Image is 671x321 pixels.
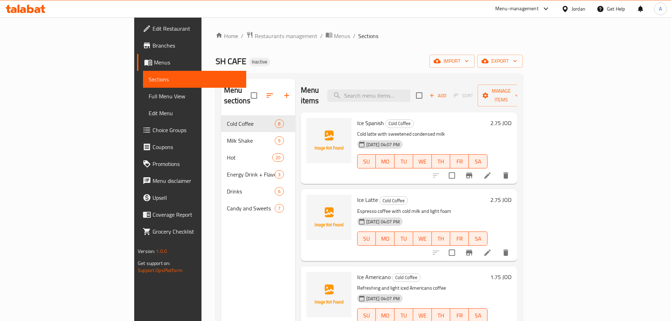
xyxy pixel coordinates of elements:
span: 8 [275,121,283,127]
p: Espresso coffee with cold milk and light foam [357,207,487,216]
a: Coupons [137,138,246,155]
span: MO [379,310,392,321]
span: Add item [427,90,449,101]
div: Milk Shake9 [221,132,295,149]
span: Ice Latte [357,195,378,205]
button: export [477,55,523,68]
img: Ice Americano [306,272,352,317]
span: Milk Shake [227,136,275,145]
li: / [353,32,355,40]
span: Candy and Sweets [227,204,275,212]
span: Cold Coffee [386,119,414,128]
a: Upsell [137,189,246,206]
span: Hot [227,153,273,162]
button: SA [469,154,487,168]
div: Hot20 [221,149,295,166]
span: 9 [275,137,283,144]
span: 3 [275,171,283,178]
div: Jordan [572,5,585,13]
a: Menus [325,31,350,41]
span: Energy Drink + Flavor [227,170,275,179]
div: items [275,119,284,128]
button: TU [394,154,413,168]
img: Ice Latte [306,195,352,240]
p: Refreshing and light iced Americano coffee [357,284,487,292]
span: WE [416,234,429,244]
div: Drinks6 [221,183,295,200]
button: SU [357,154,376,168]
span: SA [472,310,485,321]
span: import [435,57,469,66]
span: export [483,57,517,66]
span: Grocery Checklist [153,227,241,236]
span: Cold Coffee [227,119,275,128]
h6: 1.75 JOD [490,272,511,282]
span: A [659,5,662,13]
span: Sections [149,75,241,84]
span: MO [379,156,392,167]
nav: Menu sections [221,112,295,220]
span: Manage items [483,87,519,104]
button: TH [432,154,451,168]
span: SA [472,156,485,167]
span: SU [360,234,373,244]
span: Full Menu View [149,92,241,100]
span: MO [379,234,392,244]
button: import [429,55,474,68]
button: Add [427,90,449,101]
button: Branch-specific-item [461,167,478,184]
span: WE [416,156,429,167]
a: Choice Groups [137,122,246,138]
span: TU [397,310,410,321]
span: Select to update [445,245,459,260]
span: Menus [154,58,241,67]
div: Cold Coffee8 [221,115,295,132]
span: [DATE] 04:07 PM [364,218,403,225]
a: Restaurants management [246,31,317,41]
div: items [275,136,284,145]
span: Cold Coffee [380,197,408,205]
button: WE [413,154,432,168]
button: FR [450,154,469,168]
button: MO [376,232,394,246]
h2: Menu items [301,85,319,106]
span: Ice Spanish [357,118,384,128]
a: Promotions [137,155,246,172]
div: items [275,204,284,212]
input: search [327,89,410,102]
span: Inactive [249,59,270,65]
button: TH [432,232,451,246]
span: Get support on: [138,259,170,268]
img: Ice Spanish [306,118,352,163]
span: SU [360,156,373,167]
a: Branches [137,37,246,54]
span: TU [397,234,410,244]
a: Support.OpsPlatform [138,266,182,275]
span: Menu disclaimer [153,177,241,185]
div: Cold Coffee [385,119,414,128]
button: MO [376,154,394,168]
span: 6 [275,188,283,195]
span: Select to update [445,168,459,183]
h6: 2.75 JOD [490,118,511,128]
a: Coverage Report [137,206,246,223]
div: Energy Drink + Flavor3 [221,166,295,183]
span: Choice Groups [153,126,241,134]
a: Edit menu item [483,248,492,257]
button: TU [394,232,413,246]
span: Select section [412,88,427,103]
button: Manage items [478,85,525,106]
p: Cold latte with sweetened condensed milk [357,130,487,138]
span: TU [397,156,410,167]
span: 7 [275,205,283,212]
span: Edit Restaurant [153,24,241,33]
span: Select section first [449,90,478,101]
span: TH [435,156,448,167]
span: 1.0.0 [156,247,167,256]
button: delete [497,167,514,184]
a: Menu disclaimer [137,172,246,189]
